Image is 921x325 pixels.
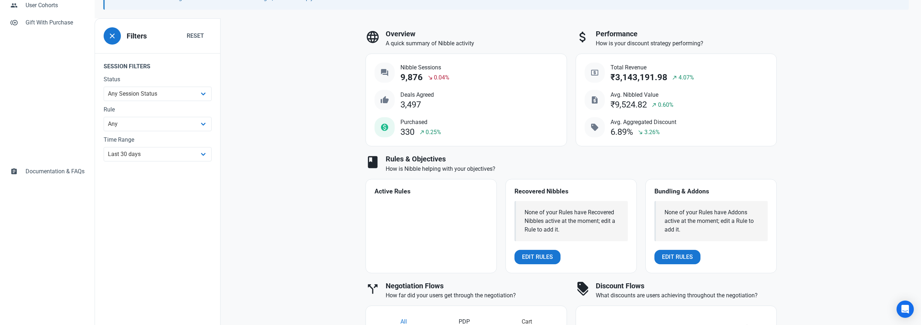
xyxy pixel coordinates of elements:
[386,291,567,300] p: How far did your users get through the negotiation?
[400,63,449,72] span: Nibble Sessions
[611,73,667,82] div: ₹3,143,191.98
[26,167,85,176] span: Documentation & FAQs
[611,100,647,110] div: ₹9,524.82
[576,30,590,44] span: attach_money
[400,73,423,82] div: 9,876
[366,155,380,169] span: book
[187,32,204,40] span: Reset
[672,75,677,81] span: north_east
[651,102,657,108] span: north_east
[386,155,777,163] h3: Rules & Objectives
[679,73,694,82] span: 4.07%
[104,105,212,114] label: Rule
[596,30,777,38] h3: Performance
[104,136,212,144] label: Time Range
[366,282,380,296] span: call_split
[26,1,85,10] span: User Cohorts
[658,101,673,109] span: 0.60%
[426,128,441,137] span: 0.25%
[434,73,449,82] span: 0.04%
[590,68,599,77] span: local_atm
[380,96,389,104] span: thumb_up
[366,30,380,44] span: language
[662,253,693,261] span: Edit Rules
[386,30,567,38] h3: Overview
[380,123,389,132] span: monetization_on
[427,75,433,81] span: south_east
[611,63,694,72] span: Total Revenue
[638,129,643,135] span: south_east
[522,253,553,261] span: Edit Rules
[611,127,633,137] div: 6.89%
[400,91,434,99] span: Deals Agreed
[590,123,599,132] span: sell
[596,282,777,290] h3: Discount Flows
[611,118,676,127] span: Avg. Aggregated Discount
[400,100,421,110] div: 3,497
[10,167,18,174] span: assignment
[127,32,147,40] h3: Filters
[576,282,590,296] span: discount
[611,91,673,99] span: Avg. Nibbled Value
[596,291,777,300] p: What discounts are users achieving throughout the negotiation?
[664,208,759,234] div: None of your Rules have Addons active at the moment; edit a Rule to add it.
[386,165,777,173] p: How is Nibble helping with your objectives?
[386,39,567,48] p: A quick summary of Nibble activity
[590,96,599,104] span: request_quote
[104,75,212,84] label: Status
[26,18,85,27] span: Gift With Purchase
[897,301,914,318] div: Open Intercom Messenger
[514,250,561,264] a: Edit Rules
[654,188,768,195] h4: Bundling & Addons
[400,127,414,137] div: 330
[525,208,619,234] div: None of your Rules have Recovered Nibbles active at the moment; edit a Rule to add it.
[95,53,220,75] legend: Session Filters
[386,282,567,290] h3: Negotiation Flows
[596,39,777,48] p: How is your discount strategy performing?
[108,32,117,40] span: close
[6,163,89,180] a: assignmentDocumentation & FAQs
[380,68,389,77] span: question_answer
[514,188,628,195] h4: Recovered Nibbles
[10,18,18,26] span: control_point_duplicate
[10,1,18,8] span: people
[400,118,441,127] span: Purchased
[179,29,212,43] button: Reset
[375,188,488,195] h4: Active Rules
[644,128,660,137] span: 3.26%
[104,27,121,45] button: close
[419,129,425,135] span: north_east
[654,250,700,264] a: Edit Rules
[6,14,89,31] a: control_point_duplicateGift With Purchase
